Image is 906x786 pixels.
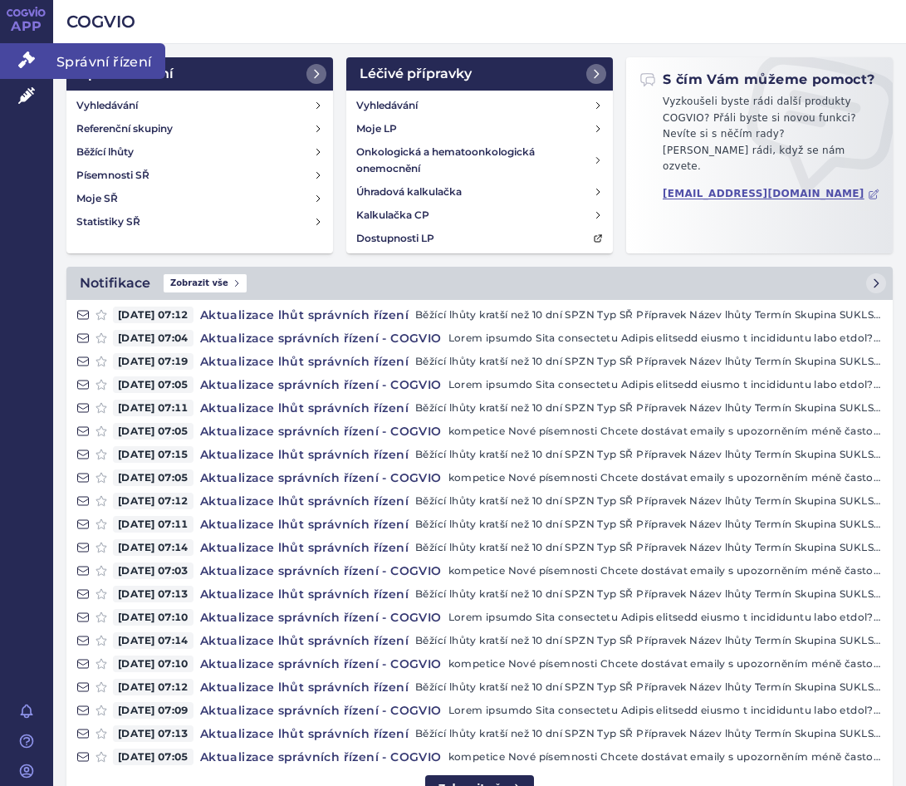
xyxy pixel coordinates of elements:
[113,586,193,602] span: [DATE] 07:13
[193,446,415,463] h4: Aktualizace lhůt správních řízení
[448,469,883,486] p: kompetice Nové písemnosti Chcete dostávat emaily s upozorněním méně často? Upravte si jej v Nasta...
[350,117,610,140] a: Moje LP
[113,702,193,719] span: [DATE] 07:09
[415,679,883,695] p: Běžící lhůty kratší než 10 dní SPZN Typ SŘ Přípravek Název lhůty Termín Skupina SUKLS344696/2025 ...
[663,188,879,200] a: [EMAIL_ADDRESS][DOMAIN_NAME]
[113,609,193,626] span: [DATE] 07:10
[350,227,610,250] a: Dostupnosti LP
[70,140,330,164] a: Běžící lhůty
[113,679,193,695] span: [DATE] 07:12
[193,330,448,346] h4: Aktualizace správních řízení - COGVIO
[113,376,193,393] span: [DATE] 07:05
[356,120,397,137] h4: Moje LP
[113,307,193,323] span: [DATE] 07:12
[350,204,610,227] a: Kalkulačka CP
[193,656,448,672] h4: Aktualizace správních řízení - COGVIO
[193,702,448,719] h4: Aktualizace správních řízení - COGVIO
[76,97,138,114] h4: Vyhledávání
[639,94,879,182] p: Vyzkoušeli byste rádi další produkty COGVIO? Přáli byste si novou funkci? Nevíte si s něčím rady?...
[415,493,883,509] p: Běžící lhůty kratší než 10 dní SPZN Typ SŘ Přípravek Název lhůty Termín Skupina SUKLS344696/2025 ...
[80,273,150,293] h2: Notifikace
[113,423,193,440] span: [DATE] 07:05
[193,516,415,533] h4: Aktualizace lhůt správních řízení
[113,446,193,463] span: [DATE] 07:15
[76,190,118,207] h4: Moje SŘ
[448,376,883,393] p: Lorem ipsumdo Sita consectetu Adipis elitsedd eiusmo t incididuntu labo etdol? Magnaal en adm v Q...
[193,749,448,765] h4: Aktualizace správních řízení - COGVIO
[193,493,415,509] h4: Aktualizace lhůt správních řízení
[415,539,883,556] p: Běžící lhůty kratší než 10 dní SPZN Typ SŘ Přípravek Název lhůty Termín Skupina SUKLS344696/2025 ...
[70,187,330,210] a: Moje SŘ
[113,539,193,556] span: [DATE] 07:14
[346,57,613,91] a: Léčivé přípravky
[113,493,193,509] span: [DATE] 07:12
[76,214,140,230] h4: Statistiky SŘ
[113,656,193,672] span: [DATE] 07:10
[448,609,883,626] p: Lorem ipsumdo Sita consectetu Adipis elitsedd eiusmo t incididuntu labo etdol? Magnaal en adm v Q...
[76,120,173,137] h4: Referenční skupiny
[193,725,415,742] h4: Aktualizace lhůt správních řízení
[113,516,193,533] span: [DATE] 07:11
[360,64,472,84] h2: Léčivé přípravky
[415,586,883,602] p: Běžící lhůty kratší než 10 dní SPZN Typ SŘ Přípravek Název lhůty Termín Skupina SUKLS344696/2025 ...
[448,423,883,440] p: kompetice Nové písemnosti Chcete dostávat emaily s upozorněním méně často? Upravte si jej v Nasta...
[193,376,448,393] h4: Aktualizace správních řízení - COGVIO
[113,330,193,346] span: [DATE] 07:04
[639,71,875,89] h2: S čím Vám můžeme pomoct?
[356,230,434,247] h4: Dostupnosti LP
[66,10,893,33] h2: COGVIO
[66,57,333,91] a: Správní řízení
[350,180,610,204] a: Úhradová kalkulačka
[193,400,415,416] h4: Aktualizace lhůt správních řízení
[356,97,418,114] h4: Vyhledávání
[70,210,330,233] a: Statistiky SŘ
[193,539,415,556] h4: Aktualizace lhůt správních řízení
[415,725,883,742] p: Běžící lhůty kratší než 10 dní SPZN Typ SŘ Přípravek Název lhůty Termín Skupina SUKLS344696/2025 ...
[113,353,193,370] span: [DATE] 07:19
[76,167,149,184] h4: Písemnosti SŘ
[350,140,610,180] a: Onkologická a hematoonkologická onemocnění
[193,307,415,323] h4: Aktualizace lhůt správních řízení
[113,400,193,416] span: [DATE] 07:11
[415,516,883,533] p: Běžící lhůty kratší než 10 dní SPZN Typ SŘ Přípravek Název lhůty Termín Skupina SUKLS344696/2025 ...
[415,632,883,649] p: Běžící lhůty kratší než 10 dní SPZN Typ SŘ Přípravek Název lhůty Termín Skupina SUKLS234984/2025 ...
[415,353,883,370] p: Běžící lhůty kratší než 10 dní SPZN Typ SŘ Přípravek Název lhůty Termín Skupina SUKLS373344/2025 ...
[193,562,448,579] h4: Aktualizace správních řízení - COGVIO
[415,446,883,463] p: Běžící lhůty kratší než 10 dní SPZN Typ SŘ Přípravek Název lhůty Termín Skupina SUKLS344696/2025 ...
[70,164,330,187] a: Písemnosti SŘ
[113,632,193,649] span: [DATE] 07:14
[356,184,462,200] h4: Úhradová kalkulačka
[193,353,415,370] h4: Aktualizace lhůt správních řízení
[448,562,883,579] p: kompetice Nové písemnosti Chcete dostávat emaily s upozorněním méně často? Upravte si jej v Nasta...
[76,144,134,160] h4: Běžící lhůty
[415,307,883,323] p: Běžící lhůty kratší než 10 dní SPZN Typ SŘ Přípravek Název lhůty Termín Skupina SUKLS373344/2025 ...
[53,43,165,78] span: Správní řízení
[415,400,883,416] p: Běžící lhůty kratší než 10 dní SPZN Typ SŘ Přípravek Název lhůty Termín Skupina SUKLS234984/2025 ...
[113,725,193,742] span: [DATE] 07:13
[113,749,193,765] span: [DATE] 07:05
[66,267,893,300] a: NotifikaceZobrazit vše
[193,679,415,695] h4: Aktualizace lhůt správních řízení
[448,330,883,346] p: Lorem ipsumdo Sita consectetu Adipis elitsedd eiusmo t incididuntu labo etdol? Magnaal en adm v Q...
[350,94,610,117] a: Vyhledávání
[448,656,883,672] p: kompetice Nové písemnosti Chcete dostávat emaily s upozorněním méně často? Upravte si jej v Nasta...
[70,94,330,117] a: Vyhledávání
[193,586,415,602] h4: Aktualizace lhůt správních řízení
[356,144,593,177] h4: Onkologická a hematoonkologická onemocnění
[193,632,415,649] h4: Aktualizace lhůt správních řízení
[193,469,448,486] h4: Aktualizace správních řízení - COGVIO
[113,469,193,486] span: [DATE] 07:05
[356,207,429,224] h4: Kalkulačka CP
[193,609,448,626] h4: Aktualizace správních řízení - COGVIO
[164,274,247,292] span: Zobrazit vše
[113,562,193,579] span: [DATE] 07:03
[193,423,448,440] h4: Aktualizace správních řízení - COGVIO
[448,749,883,765] p: kompetice Nové písemnosti Chcete dostávat emaily s upozorněním méně často? Upravte si jej v Nasta...
[70,117,330,140] a: Referenční skupiny
[448,702,883,719] p: Lorem ipsumdo Sita consectetu Adipis elitsedd eiusmo t incididuntu labo etdol? Magnaal en adm v Q...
